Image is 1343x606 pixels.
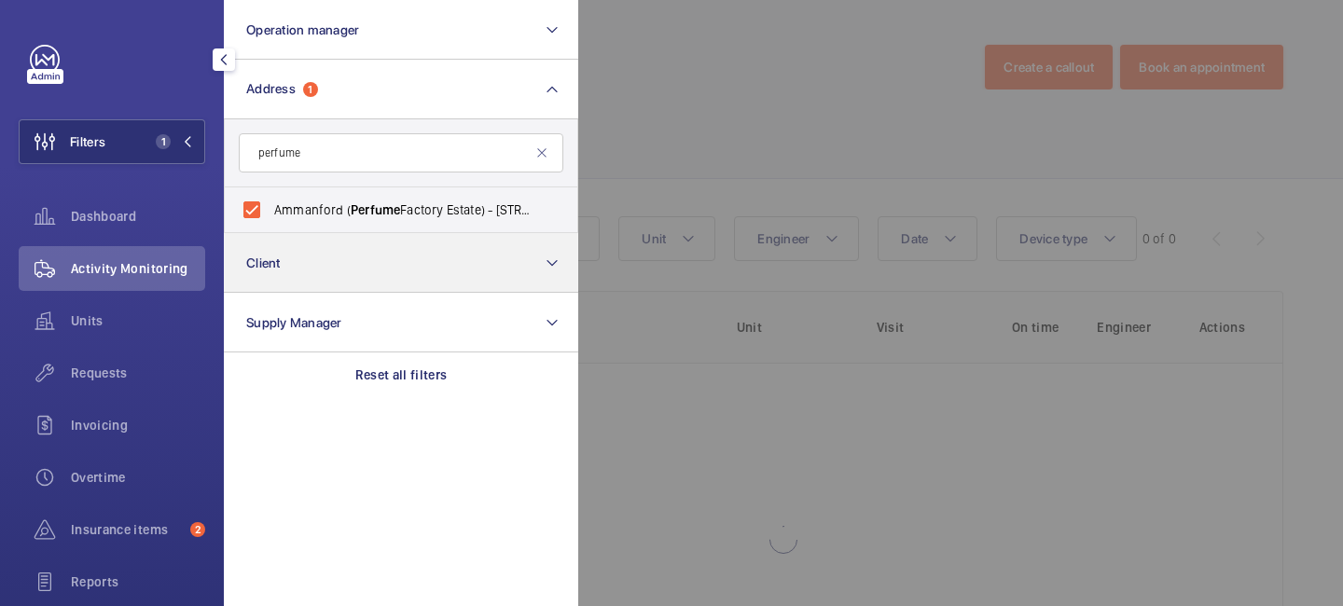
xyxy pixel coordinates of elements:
span: Overtime [71,468,205,487]
span: Units [71,311,205,330]
span: Reports [71,572,205,591]
span: Dashboard [71,207,205,226]
span: Filters [70,132,105,151]
span: Invoicing [71,416,205,434]
span: 1 [156,134,171,149]
span: Insurance items [71,520,183,539]
span: Activity Monitoring [71,259,205,278]
span: Requests [71,364,205,382]
span: 2 [190,522,205,537]
button: Filters1 [19,119,205,164]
